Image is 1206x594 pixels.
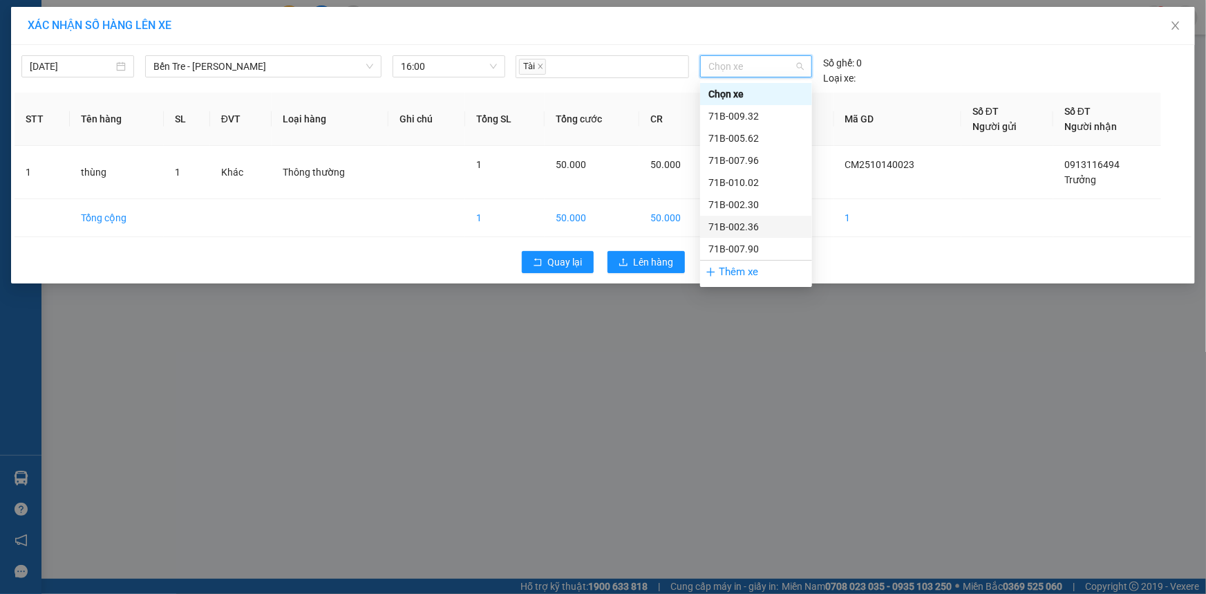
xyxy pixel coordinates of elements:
span: Tài [519,59,546,75]
div: 71B-010.02 [708,175,804,190]
th: Tổng SL [465,93,545,146]
th: CR [639,93,712,146]
td: Tổng cộng [70,199,164,237]
div: 71B-002.30 [700,194,812,216]
span: down [366,62,374,71]
input: 14/10/2025 [30,59,113,74]
td: 1 [15,146,70,199]
span: 50.000 [556,159,586,170]
th: Ghi chú [388,93,465,146]
div: Danh [132,43,272,59]
div: Cái Mơn [12,12,122,28]
th: Tổng cước [545,93,639,146]
span: Số ĐT [972,106,999,117]
span: Loại xe: [823,71,856,86]
div: Chọn xe [700,83,812,105]
button: Close [1156,7,1195,46]
span: Lên hàng [634,254,674,270]
span: Gửi: [12,13,33,28]
div: 71B-007.90 [708,241,804,257]
td: 1 [834,199,961,237]
div: 71B-002.30 [708,197,804,212]
div: 100.000 [10,87,124,104]
span: Quay lại [548,254,583,270]
td: Thông thường [272,146,388,199]
div: 71B-007.96 [708,153,804,168]
span: rollback [533,257,543,268]
div: Thêm xe [700,260,812,284]
div: [GEOGRAPHIC_DATA] [132,12,272,43]
div: 71B-005.62 [708,131,804,146]
th: Mã GD [834,93,961,146]
span: Bến Tre - Hồ Chí Minh [153,56,373,77]
div: 71B-010.02 [700,171,812,194]
span: Chọn xe [708,56,804,77]
th: SL [164,93,210,146]
div: 71B-002.36 [700,216,812,238]
th: Loại hàng [272,93,388,146]
span: CR : [10,89,32,103]
td: 50.000 [639,199,712,237]
div: lợi [12,28,122,45]
span: 16:00 [401,56,497,77]
span: close [537,63,544,70]
span: XÁC NHẬN SỐ HÀNG LÊN XE [28,19,171,32]
th: STT [15,93,70,146]
span: upload [619,257,628,268]
div: Chọn xe [708,86,804,102]
div: 71B-005.62 [700,127,812,149]
span: Trưởng [1064,174,1096,185]
span: 1 [476,159,482,170]
span: 50.000 [650,159,681,170]
th: Tên hàng [70,93,164,146]
div: 0903207441 [132,59,272,79]
span: close [1170,20,1181,31]
span: Nhận: [132,12,165,26]
div: 71B-002.36 [708,219,804,234]
span: Người gửi [972,121,1017,132]
span: Số ghế: [823,55,854,71]
button: uploadLên hàng [607,251,685,273]
div: 0 [823,55,862,71]
button: rollbackQuay lại [522,251,594,273]
span: 1 [175,167,180,178]
div: 71B-009.32 [700,105,812,127]
span: Người nhận [1064,121,1117,132]
div: 71B-009.32 [708,109,804,124]
span: 0913116494 [1064,159,1120,170]
td: Khác [210,146,272,199]
span: Số ĐT [1064,106,1091,117]
th: ĐVT [210,93,272,146]
span: plus [706,267,716,277]
td: 1 [465,199,545,237]
div: 71B-007.96 [700,149,812,171]
td: 50.000 [545,199,639,237]
td: thùng [70,146,164,199]
span: CM2510140023 [845,159,915,170]
div: 71B-007.90 [700,238,812,260]
div: 0933786569 [12,45,122,64]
